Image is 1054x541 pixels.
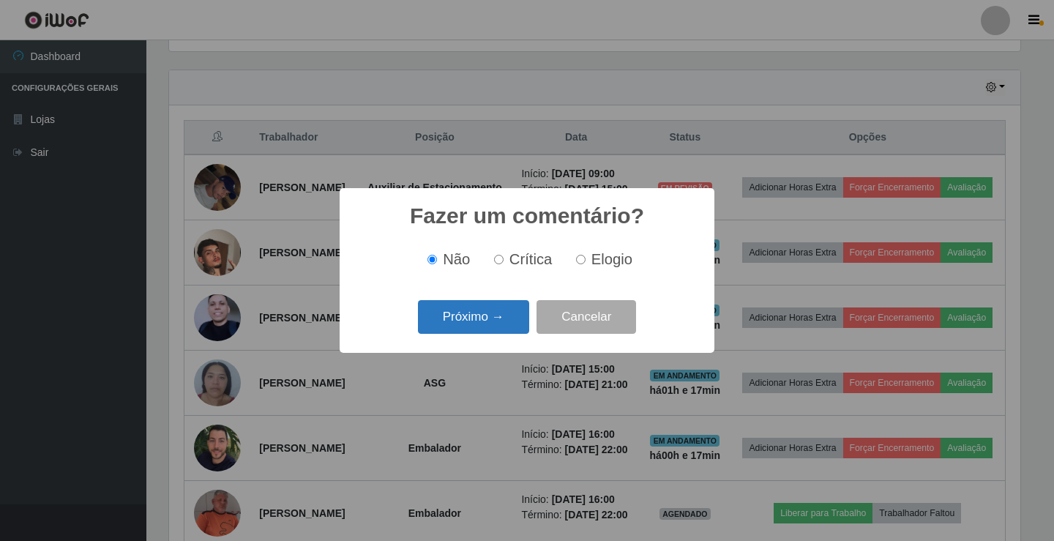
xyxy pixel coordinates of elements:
span: Não [443,251,470,267]
button: Próximo → [418,300,529,335]
span: Crítica [509,251,553,267]
span: Elogio [591,251,632,267]
input: Não [427,255,437,264]
input: Elogio [576,255,586,264]
button: Cancelar [537,300,636,335]
input: Crítica [494,255,504,264]
h2: Fazer um comentário? [410,203,644,229]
